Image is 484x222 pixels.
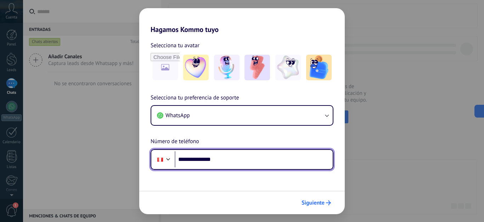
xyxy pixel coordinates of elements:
[214,55,240,80] img: -2.jpeg
[275,55,301,80] img: -4.jpeg
[302,200,325,205] span: Siguiente
[244,55,270,80] img: -3.jpeg
[165,112,190,119] span: WhatsApp
[151,41,199,50] span: Selecciona tu avatar
[139,8,345,34] h2: Hagamos Kommo tuyo
[183,55,209,80] img: -1.jpeg
[151,137,199,146] span: Número de teléfono
[151,93,239,103] span: Selecciona tu preferencia de soporte
[298,197,334,209] button: Siguiente
[153,152,167,167] div: Peru: + 51
[151,106,333,125] button: WhatsApp
[306,55,332,80] img: -5.jpeg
